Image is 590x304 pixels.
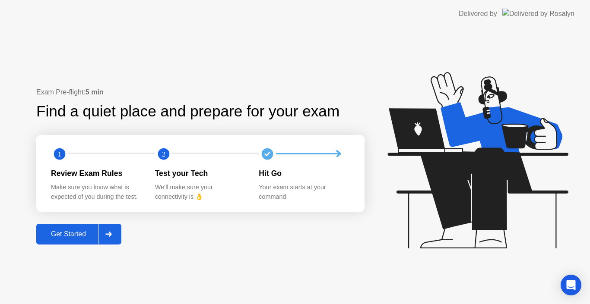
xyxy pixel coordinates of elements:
[39,230,98,238] div: Get Started
[502,9,574,19] img: Delivered by Rosalyn
[51,183,141,201] div: Make sure you know what is expected of you during the test.
[155,183,245,201] div: We’ll make sure your connectivity is 👌
[86,88,104,96] b: 5 min
[162,150,165,158] text: 2
[459,9,497,19] div: Delivered by
[51,168,141,179] div: Review Exam Rules
[561,275,581,295] div: Open Intercom Messenger
[155,168,245,179] div: Test your Tech
[36,224,121,244] button: Get Started
[36,100,341,123] div: Find a quiet place and prepare for your exam
[58,150,61,158] text: 1
[259,183,349,201] div: Your exam starts at your command
[36,87,365,97] div: Exam Pre-flight:
[259,168,349,179] div: Hit Go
